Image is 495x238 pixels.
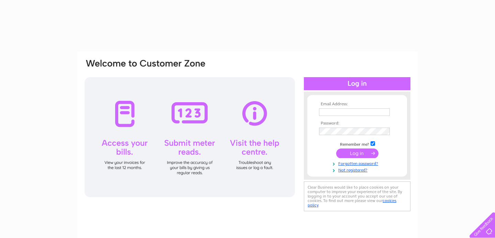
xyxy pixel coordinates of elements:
th: Email Address: [317,102,397,107]
a: Not registered? [319,166,397,173]
th: Password: [317,121,397,126]
td: Remember me? [317,140,397,147]
a: cookies policy [308,198,396,207]
a: Forgotten password? [319,160,397,166]
input: Submit [336,148,378,158]
div: Clear Business would like to place cookies on your computer to improve your experience of the sit... [304,181,410,211]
